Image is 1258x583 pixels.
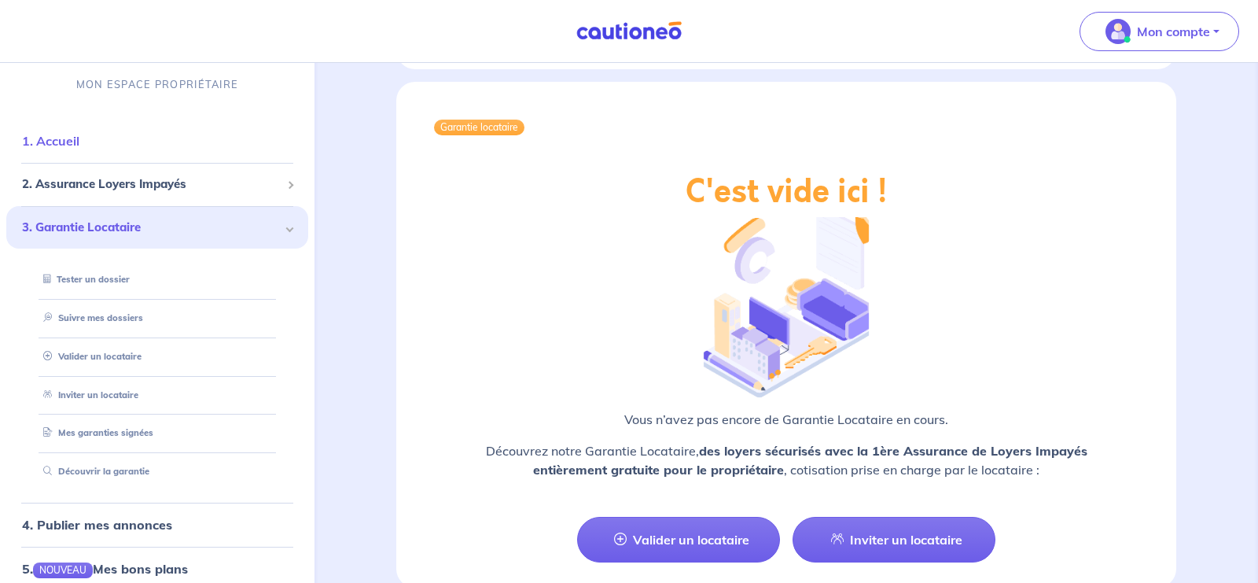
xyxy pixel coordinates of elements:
[76,77,238,92] p: MON ESPACE PROPRIÉTAIRE
[686,173,887,211] h2: C'est vide ici !
[25,382,289,408] div: Inviter un locataire
[25,267,289,293] div: Tester un dossier
[25,344,289,370] div: Valider un locataire
[25,305,289,331] div: Suivre mes dossiers
[22,175,281,194] span: 2. Assurance Loyers Impayés
[37,427,153,438] a: Mes garanties signées
[6,509,308,541] div: 4. Publier mes annonces
[434,410,1138,429] p: Vous n’avez pas encore de Garantie Locataire en cours.
[434,120,524,135] div: Garantie locataire
[37,466,149,477] a: Découvrir la garantie
[6,206,308,249] div: 3. Garantie Locataire
[533,443,1087,478] strong: des loyers sécurisés avec la 1ère Assurance de Loyers Impayés entièrement gratuite pour le propri...
[1137,22,1210,41] p: Mon compte
[793,517,995,563] a: Inviter un locataire
[434,441,1138,479] p: Découvrez notre Garantie Locataire, , cotisation prise en charge par le locataire :
[704,205,869,398] img: illu_empty_gl.png
[6,169,308,200] div: 2. Assurance Loyers Impayés
[37,312,143,323] a: Suivre mes dossiers
[577,517,780,563] a: Valider un locataire
[37,274,130,285] a: Tester un dossier
[22,561,188,577] a: 5.NOUVEAUMes bons plans
[1080,12,1239,51] button: illu_account_valid_menu.svgMon compte
[37,389,138,400] a: Inviter un locataire
[6,125,308,157] div: 1. Accueil
[570,21,688,41] img: Cautioneo
[25,420,289,446] div: Mes garanties signées
[1105,19,1131,44] img: illu_account_valid_menu.svg
[37,351,142,362] a: Valider un locataire
[22,219,281,237] span: 3. Garantie Locataire
[22,133,79,149] a: 1. Accueil
[25,459,289,485] div: Découvrir la garantie
[22,517,172,533] a: 4. Publier mes annonces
